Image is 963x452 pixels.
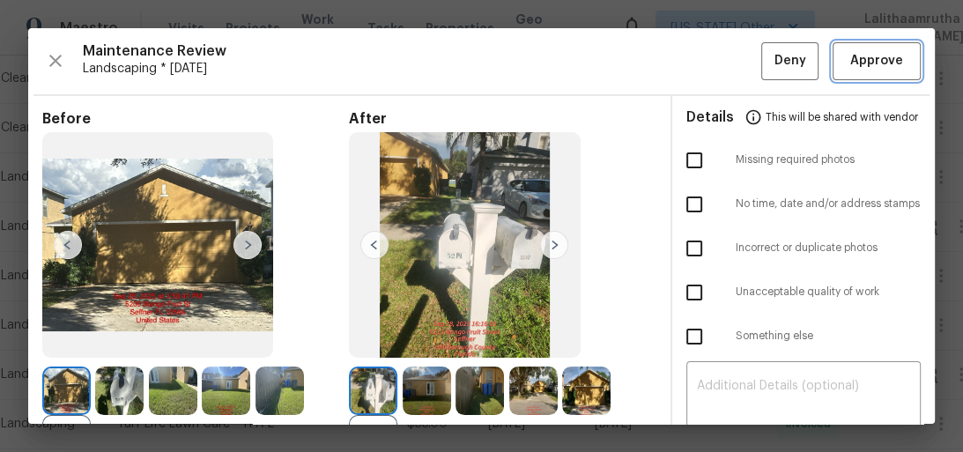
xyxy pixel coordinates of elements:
button: Deny [761,42,819,80]
div: Something else [672,315,936,359]
div: Incorrect or duplicate photos [672,226,936,270]
img: right-chevron-button-url [233,231,262,259]
span: This will be shared with vendor [766,96,918,138]
span: Approve [850,50,903,72]
img: left-chevron-button-url [54,231,82,259]
span: No time, date and/or address stamps [736,196,922,211]
span: Missing required photos [736,152,922,167]
span: Something else [736,329,922,344]
span: Details [686,96,734,138]
span: Maintenance Review [83,42,761,60]
div: Unacceptable quality of work [672,270,936,315]
button: Approve [833,42,921,80]
span: Incorrect or duplicate photos [736,241,922,256]
span: Unacceptable quality of work [736,285,922,300]
img: right-chevron-button-url [540,231,568,259]
span: Before [42,110,349,128]
div: Missing required photos [672,138,936,182]
div: No time, date and/or address stamps [672,182,936,226]
span: After [349,110,656,128]
span: Deny [774,50,806,72]
img: left-chevron-button-url [360,231,389,259]
span: Landscaping * [DATE] [83,60,761,78]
